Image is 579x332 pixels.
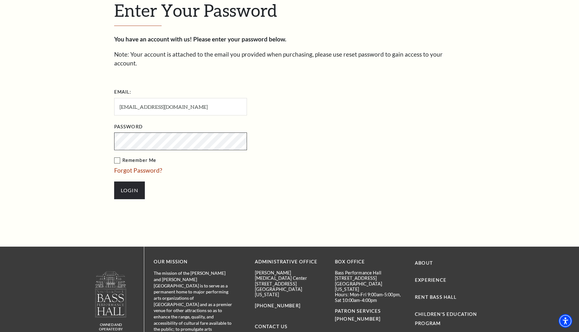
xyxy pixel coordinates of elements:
[114,123,143,131] label: Password
[255,324,288,329] a: Contact Us
[415,311,477,326] a: Children's Education Program
[95,271,127,317] img: owned and operated by Performing Arts Fort Worth, A NOT-FOR-PROFIT 501(C)3 ORGANIZATION
[114,50,465,68] p: Note: Your account is attached to the email you provided when purchasing, please use reset passwo...
[415,294,457,300] a: Rent Bass Hall
[255,281,325,286] p: [STREET_ADDRESS]
[335,292,405,303] p: Hours: Mon-Fri 9:00am-5:00pm, Sat 10:00am-4:00pm
[193,35,286,43] strong: Please enter your password below.
[114,157,310,164] label: Remember Me
[335,275,405,281] p: [STREET_ADDRESS]
[154,258,233,266] p: OUR MISSION
[114,98,247,115] input: Required
[114,181,145,199] input: Submit button
[114,167,162,174] a: Forgot Password?
[255,286,325,298] p: [GEOGRAPHIC_DATA][US_STATE]
[335,258,405,266] p: BOX OFFICE
[114,35,192,43] strong: You have an account with us!
[335,281,405,292] p: [GEOGRAPHIC_DATA][US_STATE]
[114,88,132,96] label: Email:
[415,277,447,283] a: Experience
[415,260,433,266] a: About
[558,314,572,328] div: Accessibility Menu
[255,270,325,281] p: [PERSON_NAME][MEDICAL_DATA] Center
[255,302,325,310] p: [PHONE_NUMBER]
[335,307,405,323] p: PATRON SERVICES [PHONE_NUMBER]
[335,270,405,275] p: Bass Performance Hall
[255,258,325,266] p: Administrative Office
